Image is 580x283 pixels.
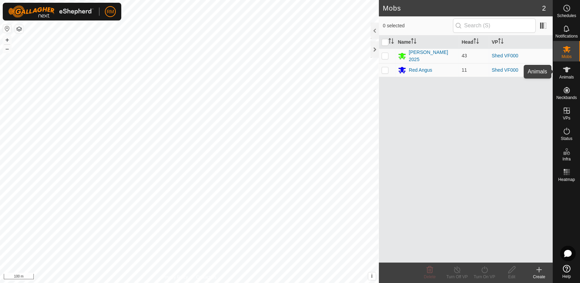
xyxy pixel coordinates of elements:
button: Reset Map [3,25,11,33]
button: + [3,36,11,44]
span: 2 [542,3,546,13]
div: Turn On VP [471,274,498,280]
span: Help [562,274,571,279]
img: Gallagher Logo [8,5,94,18]
a: Contact Us [196,274,216,280]
div: Red Angus [409,67,432,74]
span: 0 selected [383,22,453,29]
button: – [3,45,11,53]
span: Notifications [555,34,578,38]
input: Search (S) [453,18,536,33]
span: Schedules [557,14,576,18]
span: Delete [424,274,436,279]
a: Privacy Policy [162,274,188,280]
th: VP [489,36,553,49]
p-sorticon: Activate to sort [498,39,503,45]
div: Edit [498,274,525,280]
span: 11 [461,67,467,73]
span: Infra [562,157,570,161]
p-sorticon: Activate to sort [388,39,394,45]
a: Shed VF000 [492,53,518,58]
a: Help [553,262,580,281]
th: Head [459,36,489,49]
button: i [368,272,376,280]
span: Mobs [562,55,571,59]
span: Status [561,137,572,141]
span: Animals [559,75,574,79]
span: RM [107,8,114,15]
button: Map Layers [15,25,23,33]
a: Shed VF000 [492,67,518,73]
p-sorticon: Activate to sort [473,39,479,45]
span: 43 [461,53,467,58]
span: Heatmap [558,178,575,182]
span: i [371,273,372,279]
h2: Mobs [383,4,542,12]
span: Neckbands [556,96,577,100]
span: VPs [563,116,570,120]
p-sorticon: Activate to sort [411,39,416,45]
div: [PERSON_NAME] 2025 [409,49,456,63]
div: Create [525,274,553,280]
div: Turn Off VP [443,274,471,280]
th: Name [395,36,459,49]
